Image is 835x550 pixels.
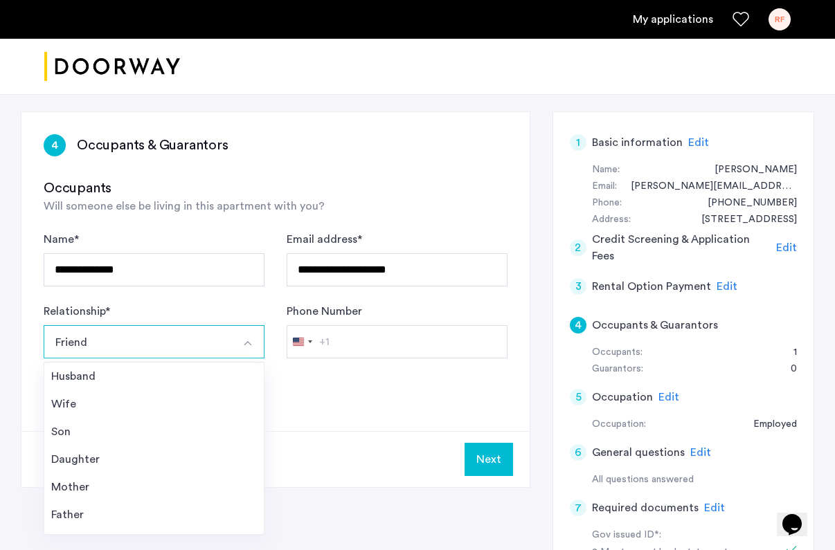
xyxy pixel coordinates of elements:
[44,303,110,320] label: Relationship *
[319,333,330,350] div: +1
[592,345,643,361] div: Occupants:
[592,361,643,378] div: Guarantors:
[570,444,586,461] div: 6
[44,41,180,93] img: logo
[592,162,620,178] div: Name:
[51,396,257,412] div: Wife
[592,416,646,433] div: Occupation:
[287,303,362,320] label: Phone Number
[287,326,330,358] button: Selected country
[592,499,699,516] h5: Required documents
[592,212,631,228] div: Address:
[570,317,586,333] div: 4
[44,201,325,212] span: Will someone else be living in this apartment with you?
[688,137,709,148] span: Edit
[592,527,766,544] div: Gov issued ID*:
[44,178,508,198] h3: Occupants
[287,231,362,248] label: Email address *
[51,451,257,468] div: Daughter
[777,361,797,378] div: 0
[592,317,718,333] h5: Occupants & Guarantors
[592,278,711,295] h5: Rental Option Payment
[780,345,797,361] div: 1
[44,231,79,248] label: Name *
[592,134,683,151] h5: Basic information
[592,231,771,264] h5: Credit Screening & Application Fees
[51,479,257,495] div: Mother
[658,392,679,403] span: Edit
[688,212,797,228] div: 140 Old Country Road
[51,506,257,523] div: Father
[570,499,586,516] div: 7
[733,11,749,28] a: Favorites
[701,162,797,178] div: Rachel Frank
[633,11,713,28] a: My application
[592,389,653,405] h5: Occupation
[242,338,253,349] img: arrow
[77,136,228,155] h3: Occupants & Guarantors
[592,195,622,212] div: Phone:
[777,495,821,536] iframe: chat widget
[231,325,264,358] button: Select option
[570,239,586,256] div: 2
[570,278,586,295] div: 3
[465,443,513,476] button: Next
[592,178,617,195] div: Email:
[570,389,586,405] div: 5
[570,134,586,151] div: 1
[44,41,180,93] a: Cazamio logo
[51,423,257,440] div: Son
[694,195,797,212] div: +16314059869
[739,416,797,433] div: Employed
[44,134,66,156] div: 4
[592,444,685,461] h5: General questions
[776,242,797,253] span: Edit
[717,281,737,292] span: Edit
[592,472,797,488] div: All questions answered
[44,325,232,358] button: Select option
[769,8,791,30] div: RF
[617,178,797,195] div: rachel.j.frank14@gmail.com
[704,502,725,513] span: Edit
[51,368,257,385] div: Husband
[690,447,711,458] span: Edit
